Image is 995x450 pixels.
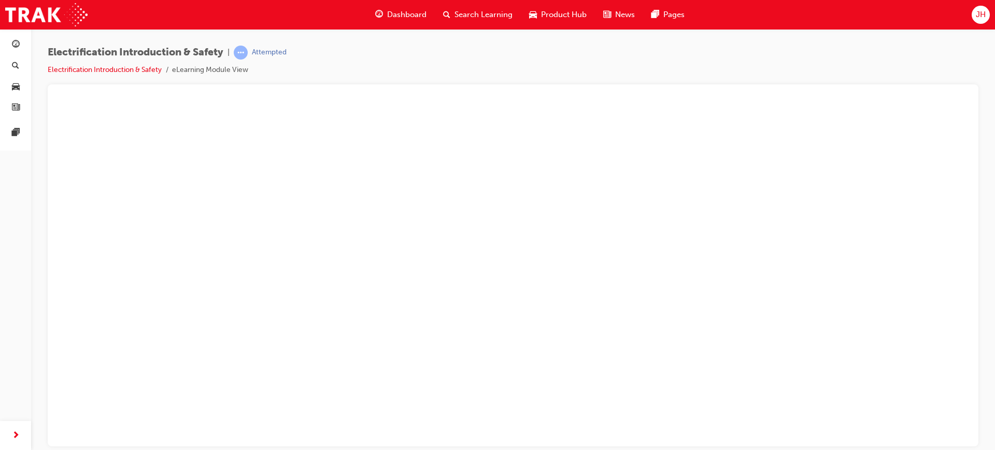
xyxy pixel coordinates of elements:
span: news-icon [603,8,611,21]
span: pages-icon [651,8,659,21]
span: guage-icon [12,40,20,50]
li: eLearning Module View [172,64,248,76]
span: Search Learning [454,9,513,21]
a: Electrification Introduction & Safety [48,65,162,74]
a: guage-iconDashboard [367,4,435,25]
img: Trak [5,3,88,26]
span: Dashboard [387,9,427,21]
span: | [228,47,230,59]
span: car-icon [12,82,20,92]
div: Attempted [252,48,287,57]
span: News [615,9,635,21]
button: JH [972,6,990,24]
span: Electrification Introduction & Safety [48,47,223,59]
span: guage-icon [375,8,383,21]
span: car-icon [529,8,537,21]
span: learningRecordVerb_ATTEMPT-icon [234,46,248,60]
a: pages-iconPages [643,4,693,25]
span: search-icon [443,8,450,21]
a: news-iconNews [595,4,643,25]
span: Pages [663,9,685,21]
span: news-icon [12,104,20,113]
span: pages-icon [12,128,20,138]
span: Product Hub [541,9,587,21]
a: car-iconProduct Hub [521,4,595,25]
span: JH [976,9,986,21]
a: search-iconSearch Learning [435,4,521,25]
span: next-icon [12,429,20,442]
span: search-icon [12,62,19,71]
